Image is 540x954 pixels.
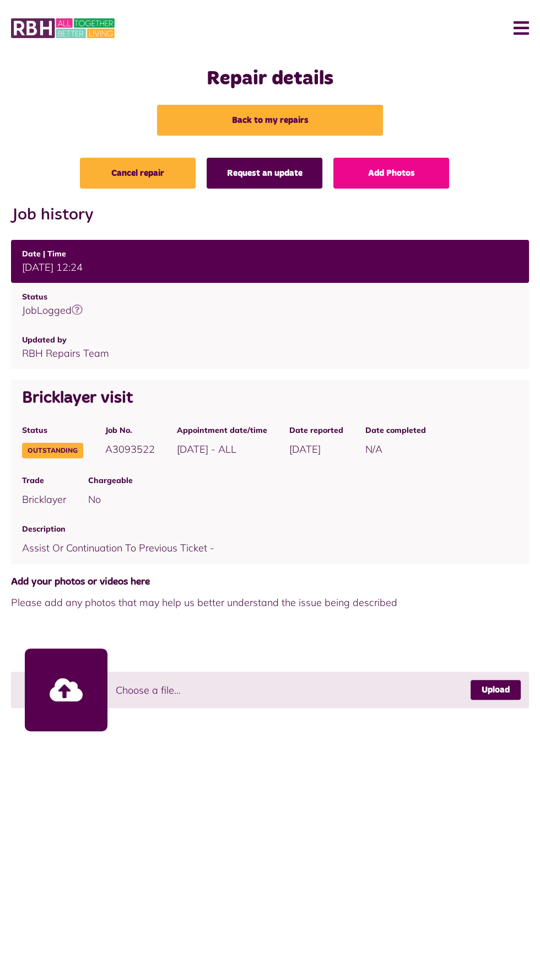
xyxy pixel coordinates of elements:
span: Please add any photos that may help us better understand the issue being described [11,595,529,610]
a: Request an update [207,158,322,189]
a: Add Photos [333,158,449,189]
a: Back to my repairs [157,105,383,136]
a: Upload [471,680,521,700]
span: Appointment date/time [177,425,267,436]
span: Job No. [105,425,155,436]
td: RBH Repairs Team [11,326,529,369]
span: Date completed [365,425,426,436]
span: Description [22,523,518,535]
span: Date reported [289,425,343,436]
td: [DATE] 12:24 [11,240,529,283]
span: [DATE] [289,443,321,455]
span: N/A [365,443,382,455]
span: Trade [22,475,66,486]
span: Chargeable [88,475,518,486]
a: Cancel repair [80,158,196,189]
span: Bricklayer [22,493,66,506]
span: [DATE] - ALL [177,443,236,455]
span: A3093522 [105,443,155,455]
td: JobLogged [11,283,529,326]
span: Assist Or Continuation To Previous Ticket - [22,542,214,554]
h1: Repair details [11,67,529,91]
span: Bricklayer visit [22,390,133,406]
span: Status [22,425,83,436]
span: Add your photos or videos here [11,575,529,589]
span: No [88,493,101,506]
h2: Job history [11,205,529,225]
img: MyRBH [11,17,115,40]
span: Choose a file... [116,683,181,698]
span: Outstanding [22,443,83,458]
